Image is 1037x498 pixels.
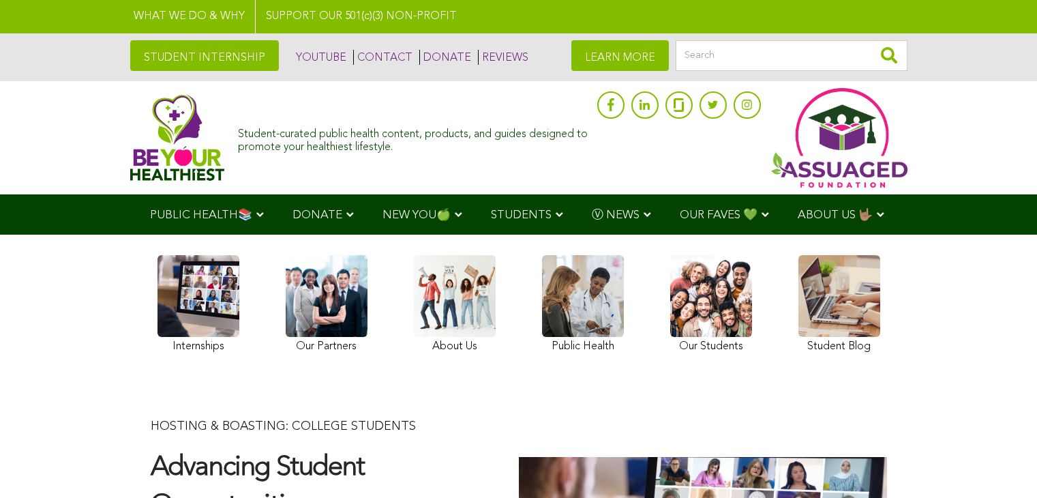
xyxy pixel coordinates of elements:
[674,98,683,112] img: glassdoor
[419,50,471,65] a: DONATE
[130,194,907,235] div: Navigation Menu
[771,88,907,188] img: Assuaged App
[151,418,492,435] p: HOSTING & BOASTING: COLLEGE STUDENTS
[571,40,669,71] a: LEARN MORE
[130,40,279,71] a: STUDENT INTERNSHIP
[292,209,342,221] span: DONATE
[238,121,590,154] div: Student-curated public health content, products, and guides designed to promote your healthiest l...
[292,50,346,65] a: YOUTUBE
[491,209,552,221] span: STUDENTS
[592,209,640,221] span: Ⓥ NEWS
[969,433,1037,498] iframe: Chat Widget
[798,209,873,221] span: ABOUT US 🤟🏽
[676,40,907,71] input: Search
[382,209,451,221] span: NEW YOU🍏
[478,50,528,65] a: REVIEWS
[130,94,225,181] img: Assuaged
[680,209,757,221] span: OUR FAVES 💚
[353,50,412,65] a: CONTACT
[150,209,252,221] span: PUBLIC HEALTH📚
